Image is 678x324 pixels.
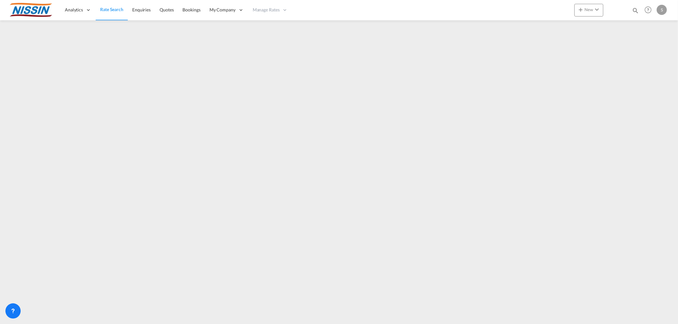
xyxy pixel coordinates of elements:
[100,7,123,12] span: Rate Search
[183,7,201,12] span: Bookings
[577,6,585,13] md-icon: icon-plus 400-fg
[632,7,639,17] div: icon-magnify
[132,7,151,12] span: Enquiries
[643,4,654,15] span: Help
[209,7,236,13] span: My Company
[10,3,52,17] img: 485da9108dca11f0a63a77e390b9b49c.jpg
[160,7,174,12] span: Quotes
[593,6,601,13] md-icon: icon-chevron-down
[632,7,639,14] md-icon: icon-magnify
[657,5,667,15] div: S
[574,4,603,17] button: icon-plus 400-fgNewicon-chevron-down
[65,7,83,13] span: Analytics
[253,7,280,13] span: Manage Rates
[643,4,657,16] div: Help
[577,7,601,12] span: New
